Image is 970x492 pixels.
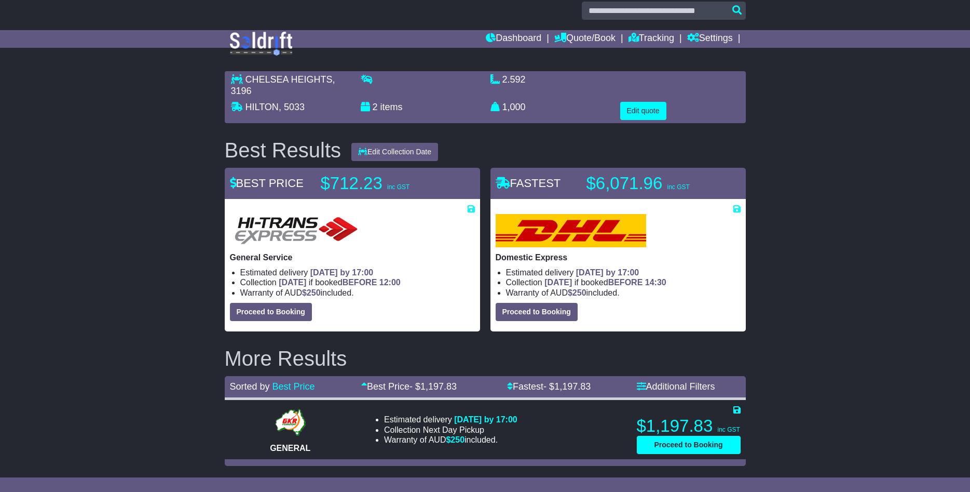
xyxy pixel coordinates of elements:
p: Domestic Express [496,252,741,262]
span: BEFORE [343,278,377,287]
li: Collection [240,277,475,287]
span: CHELSEA HEIGHTS [245,74,333,85]
span: if booked [279,278,400,287]
a: Fastest- $1,197.83 [507,381,591,392]
button: Proceed to Booking [230,303,312,321]
span: inc GST [717,426,740,433]
span: [DATE] by 17:00 [576,268,639,277]
button: Edit quote [620,102,666,120]
span: inc GST [387,183,409,191]
span: HILTON [245,102,279,112]
h2: More Results [225,347,746,370]
span: [DATE] by 17:00 [310,268,374,277]
p: $1,197.83 [637,416,741,436]
span: Sorted by [230,381,270,392]
a: Tracking [629,30,674,48]
li: Collection [384,425,517,435]
li: Estimated delivery [240,268,475,277]
li: Collection [506,277,741,287]
img: DHL: Domestic Express [496,214,646,247]
img: HiTrans: General Service [230,214,363,247]
span: 1,000 [502,102,526,112]
span: , 3196 [231,74,335,96]
span: [DATE] [279,278,306,287]
span: 2 [373,102,378,112]
span: BEST PRICE [230,177,304,190]
span: [DATE] [544,278,572,287]
button: Proceed to Booking [496,303,578,321]
span: - $ [409,381,457,392]
li: Warranty of AUD included. [506,288,741,298]
span: 250 [307,288,321,297]
span: $ [446,435,464,444]
span: inc GST [667,183,689,191]
span: items [380,102,403,112]
span: 250 [572,288,586,297]
span: $ [302,288,321,297]
li: Estimated delivery [506,268,741,277]
span: GENERAL [270,444,310,453]
a: Best Price- $1,197.83 [361,381,457,392]
button: Edit Collection Date [351,143,438,161]
a: Settings [687,30,733,48]
span: FASTEST [496,177,561,190]
a: Best Price [272,381,315,392]
p: $712.23 [321,173,450,194]
img: GKR: GENERAL [272,407,308,438]
a: Additional Filters [637,381,715,392]
span: BEFORE [608,278,643,287]
li: Estimated delivery [384,415,517,424]
span: 2.592 [502,74,526,85]
span: $ [568,288,586,297]
li: Warranty of AUD included. [240,288,475,298]
span: 1,197.83 [554,381,591,392]
a: Dashboard [486,30,541,48]
span: [DATE] by 17:00 [454,415,517,424]
li: Warranty of AUD included. [384,435,517,445]
span: Next Day Pickup [423,425,484,434]
span: 250 [450,435,464,444]
div: Best Results [220,139,347,162]
span: - $ [543,381,591,392]
span: 14:30 [645,278,666,287]
button: Proceed to Booking [637,436,741,454]
span: if booked [544,278,666,287]
span: , 5033 [279,102,305,112]
p: General Service [230,252,475,262]
p: $6,071.96 [586,173,716,194]
span: 1,197.83 [420,381,457,392]
a: Quote/Book [554,30,616,48]
span: 12:00 [379,278,401,287]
